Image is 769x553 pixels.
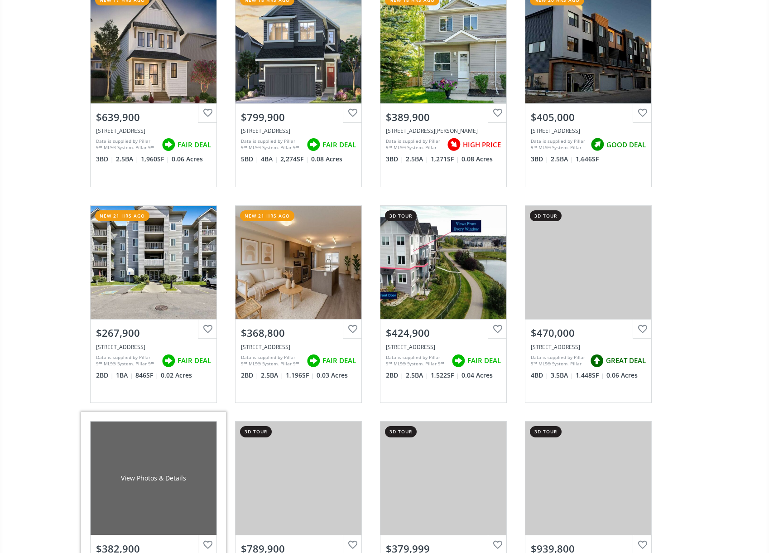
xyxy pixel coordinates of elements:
span: 2 BD [96,371,114,380]
span: 1,271 SF [431,155,459,164]
div: 46 Chinook Winds Court SW, Airdrie, AB T0T 0T0 [96,127,211,135]
span: FAIR DEAL [322,140,356,150]
span: 0.08 Acres [461,155,493,164]
img: rating icon [304,136,322,154]
div: $799,900 [241,110,356,124]
div: $267,900 [96,326,211,340]
span: 4 BD [531,371,548,380]
div: 370 Canals Crossing SW, Airdrie, AB T4B 4L4 [386,343,501,351]
div: Data is supplied by Pillar 9™ MLS® System. Pillar 9™ is the owner of the copyright in its MLS® Sy... [96,138,157,151]
div: View Photos & Details [121,474,186,483]
div: $424,900 [386,326,501,340]
span: 5 BD [241,155,259,164]
span: 2.5 BA [116,155,139,164]
span: 0.06 Acres [606,371,638,380]
div: $639,900 [96,110,211,124]
span: 1,196 SF [286,371,314,380]
div: $368,800 [241,326,356,340]
div: Data is supplied by Pillar 9™ MLS® System. Pillar 9™ is the owner of the copyright in its MLS® Sy... [96,354,157,368]
img: rating icon [159,136,178,154]
span: 0.08 Acres [311,155,342,164]
img: rating icon [445,136,463,154]
img: rating icon [304,352,322,370]
div: 2088 Luxstone Boulevard SW, Airdrie, AB T4B 0H4 [531,343,646,351]
div: 1225 Kings Heights Way SE #605, Airdrie, AB T4A 0T7 [241,343,356,351]
div: $405,000 [531,110,646,124]
span: 1,646 SF [576,155,599,164]
span: 2 BD [241,371,259,380]
div: Data is supplied by Pillar 9™ MLS® System. Pillar 9™ is the owner of the copyright in its MLS® Sy... [386,138,442,151]
span: 846 SF [135,371,159,380]
span: HIGH PRICE [463,140,501,150]
span: 3 BD [96,155,114,164]
div: 151 Chinook Winds Manor SW, Airdrie, AB T4B 5P9 [241,127,356,135]
a: new 21 hrs ago$267,900[STREET_ADDRESS]Data is supplied by Pillar 9™ MLS® System. Pillar 9™ is the... [81,196,226,412]
span: 2.5 BA [406,371,428,380]
span: GREAT DEAL [606,356,646,365]
span: 2.5 BA [551,155,573,164]
img: rating icon [449,352,467,370]
span: 3.5 BA [551,371,573,380]
div: 900 Allen Street SE #16, Airdrie, AB T4B 2M2 [386,127,501,135]
a: new 21 hrs ago$368,800[STREET_ADDRESS]Data is supplied by Pillar 9™ MLS® System. Pillar 9™ is the... [226,196,371,412]
div: $470,000 [531,326,646,340]
div: $389,900 [386,110,501,124]
div: 604 8 Street SW #3304, Airdrie, AB T4B2W4 [96,343,211,351]
span: 3 BD [386,155,404,164]
span: 4 BA [261,155,278,164]
span: 1 BA [116,371,133,380]
span: 1,448 SF [576,371,604,380]
img: rating icon [159,352,178,370]
span: FAIR DEAL [467,356,501,365]
span: 2.5 BA [261,371,284,380]
span: 1,522 SF [431,371,459,380]
div: Data is supplied by Pillar 9™ MLS® System. Pillar 9™ is the owner of the copyright in its MLS® Sy... [241,138,302,151]
div: Data is supplied by Pillar 9™ MLS® System. Pillar 9™ is the owner of the copyright in its MLS® Sy... [531,138,586,151]
span: 2,274 SF [280,155,309,164]
a: 3d tour$424,900[STREET_ADDRESS]Data is supplied by Pillar 9™ MLS® System. Pillar 9™ is the owner ... [371,196,516,412]
a: 3d tour$470,000[STREET_ADDRESS]Data is supplied by Pillar 9™ MLS® System. Pillar 9™ is the owner ... [516,196,661,412]
div: Data is supplied by Pillar 9™ MLS® System. Pillar 9™ is the owner of the copyright in its MLS® Sy... [241,354,302,368]
span: 0.03 Acres [317,371,348,380]
div: Data is supplied by Pillar 9™ MLS® System. Pillar 9™ is the owner of the copyright in its MLS® Sy... [531,354,586,368]
span: 2 BD [386,371,404,380]
span: GOOD DEAL [606,140,646,150]
span: 0.06 Acres [172,155,203,164]
span: 0.04 Acres [461,371,493,380]
div: Data is supplied by Pillar 9™ MLS® System. Pillar 9™ is the owner of the copyright in its MLS® Sy... [386,354,447,368]
span: 1,960 SF [141,155,169,164]
div: 81 Midtown Boulevard SW #611, Airdrie, AB T4B4E7 [531,127,646,135]
span: 3 BD [531,155,548,164]
span: 2.5 BA [406,155,428,164]
span: FAIR DEAL [322,356,356,365]
span: FAIR DEAL [178,140,211,150]
img: rating icon [588,352,606,370]
span: 0.02 Acres [161,371,192,380]
img: rating icon [588,136,606,154]
span: FAIR DEAL [178,356,211,365]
